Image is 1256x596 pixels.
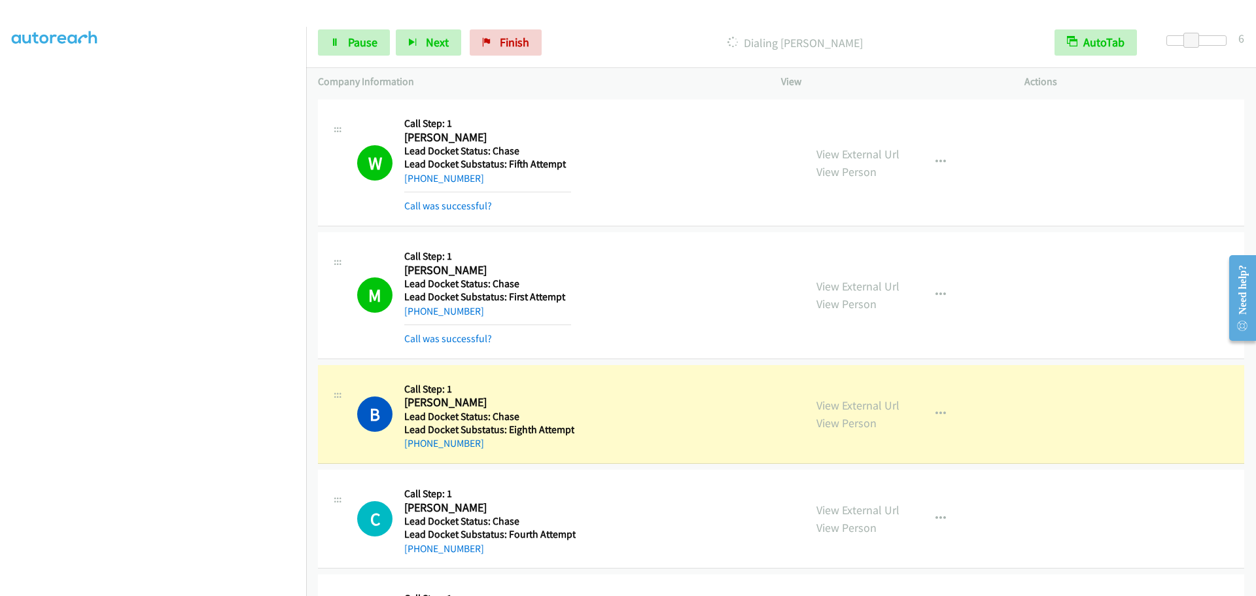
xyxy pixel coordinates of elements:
[816,164,877,179] a: View Person
[816,398,899,413] a: View External Url
[500,35,529,50] span: Finish
[404,117,571,130] h5: Call Step: 1
[404,290,571,304] h5: Lead Docket Substatus: First Attempt
[404,172,484,184] a: [PHONE_NUMBER]
[404,395,571,410] h2: [PERSON_NAME]
[404,145,571,158] h5: Lead Docket Status: Chase
[404,277,571,290] h5: Lead Docket Status: Chase
[404,200,492,212] a: Call was successful?
[559,34,1031,52] p: Dialing [PERSON_NAME]
[816,520,877,535] a: View Person
[404,500,576,516] h2: [PERSON_NAME]
[781,74,1001,90] p: View
[404,130,571,145] h2: [PERSON_NAME]
[1218,246,1256,350] iframe: Resource Center
[357,501,392,536] h1: C
[1055,29,1137,56] button: AutoTab
[404,528,576,541] h5: Lead Docket Substatus: Fourth Attempt
[404,263,571,278] h2: [PERSON_NAME]
[318,74,758,90] p: Company Information
[404,437,484,449] a: [PHONE_NUMBER]
[404,305,484,317] a: [PHONE_NUMBER]
[404,383,574,396] h5: Call Step: 1
[404,423,574,436] h5: Lead Docket Substatus: Eighth Attempt
[470,29,542,56] a: Finish
[357,277,392,313] h1: M
[404,487,576,500] h5: Call Step: 1
[816,147,899,162] a: View External Url
[1238,29,1244,47] div: 6
[404,515,576,528] h5: Lead Docket Status: Chase
[816,502,899,517] a: View External Url
[426,35,449,50] span: Next
[816,415,877,430] a: View Person
[318,29,390,56] a: Pause
[404,542,484,555] a: [PHONE_NUMBER]
[816,296,877,311] a: View Person
[357,396,392,432] h1: B
[357,501,392,536] div: The call is yet to be attempted
[357,145,392,181] h1: W
[348,35,377,50] span: Pause
[816,279,899,294] a: View External Url
[404,332,492,345] a: Call was successful?
[404,410,574,423] h5: Lead Docket Status: Chase
[404,158,571,171] h5: Lead Docket Substatus: Fifth Attempt
[396,29,461,56] button: Next
[1024,74,1244,90] p: Actions
[404,250,571,263] h5: Call Step: 1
